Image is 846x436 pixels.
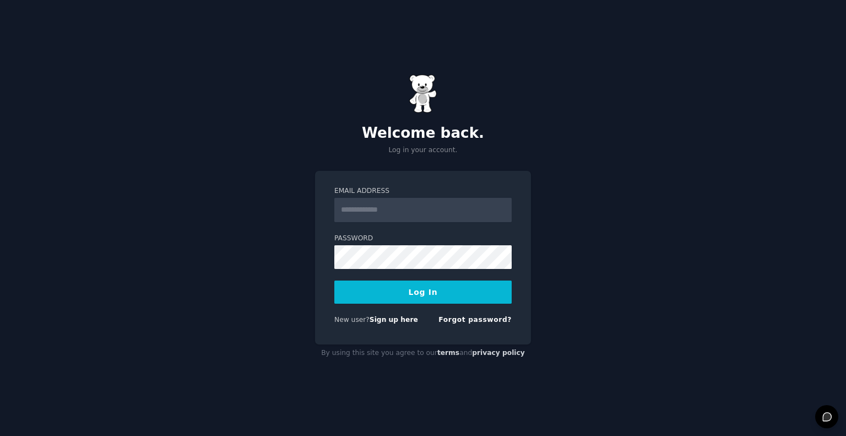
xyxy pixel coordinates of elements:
[438,316,512,324] a: Forgot password?
[315,146,531,155] p: Log in your account.
[334,186,512,196] label: Email Address
[315,125,531,142] h2: Welcome back.
[334,316,370,324] span: New user?
[334,234,512,244] label: Password
[370,316,418,324] a: Sign up here
[437,349,459,357] a: terms
[334,281,512,304] button: Log In
[409,74,437,113] img: Gummy Bear
[472,349,525,357] a: privacy policy
[315,345,531,362] div: By using this site you agree to our and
